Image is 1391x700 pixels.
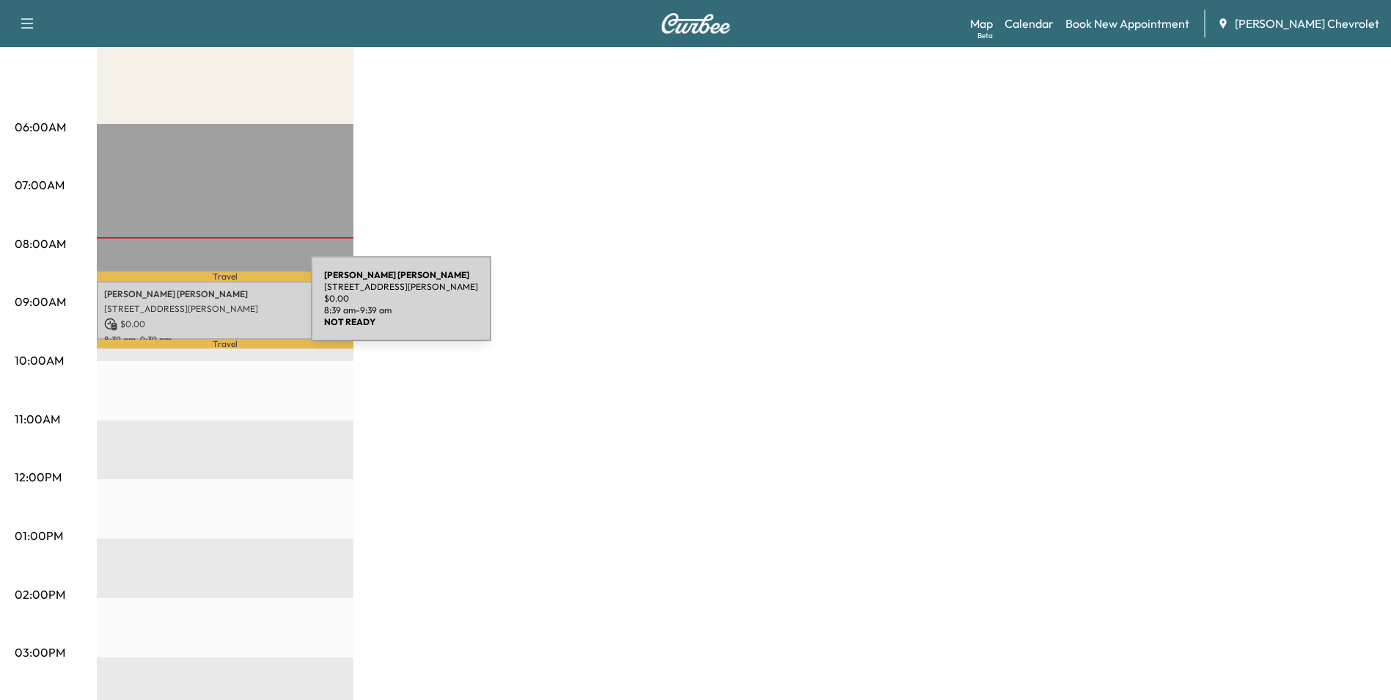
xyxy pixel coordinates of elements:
[97,271,353,280] p: Travel
[15,410,60,428] p: 11:00AM
[15,118,66,136] p: 06:00AM
[15,351,64,369] p: 10:00AM
[324,281,478,293] p: [STREET_ADDRESS][PERSON_NAME]
[97,340,353,349] p: Travel
[15,644,65,661] p: 03:00PM
[1005,15,1054,32] a: Calendar
[1235,15,1379,32] span: [PERSON_NAME] Chevrolet
[15,468,62,486] p: 12:00PM
[324,269,469,280] b: [PERSON_NAME] [PERSON_NAME]
[104,288,346,300] p: [PERSON_NAME] [PERSON_NAME]
[15,293,66,310] p: 09:00AM
[977,30,993,41] div: Beta
[15,235,66,252] p: 08:00AM
[15,527,63,544] p: 01:00PM
[1065,15,1189,32] a: Book New Appointment
[661,13,731,34] img: Curbee Logo
[324,305,478,316] p: 8:39 am - 9:39 am
[970,15,993,32] a: MapBeta
[324,293,478,305] p: $ 0.00
[324,316,375,327] b: NOT READY
[15,176,65,194] p: 07:00AM
[15,586,65,603] p: 02:00PM
[104,318,346,331] p: $ 0.00
[104,303,346,315] p: [STREET_ADDRESS][PERSON_NAME]
[104,334,346,346] p: 8:39 am - 9:39 am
